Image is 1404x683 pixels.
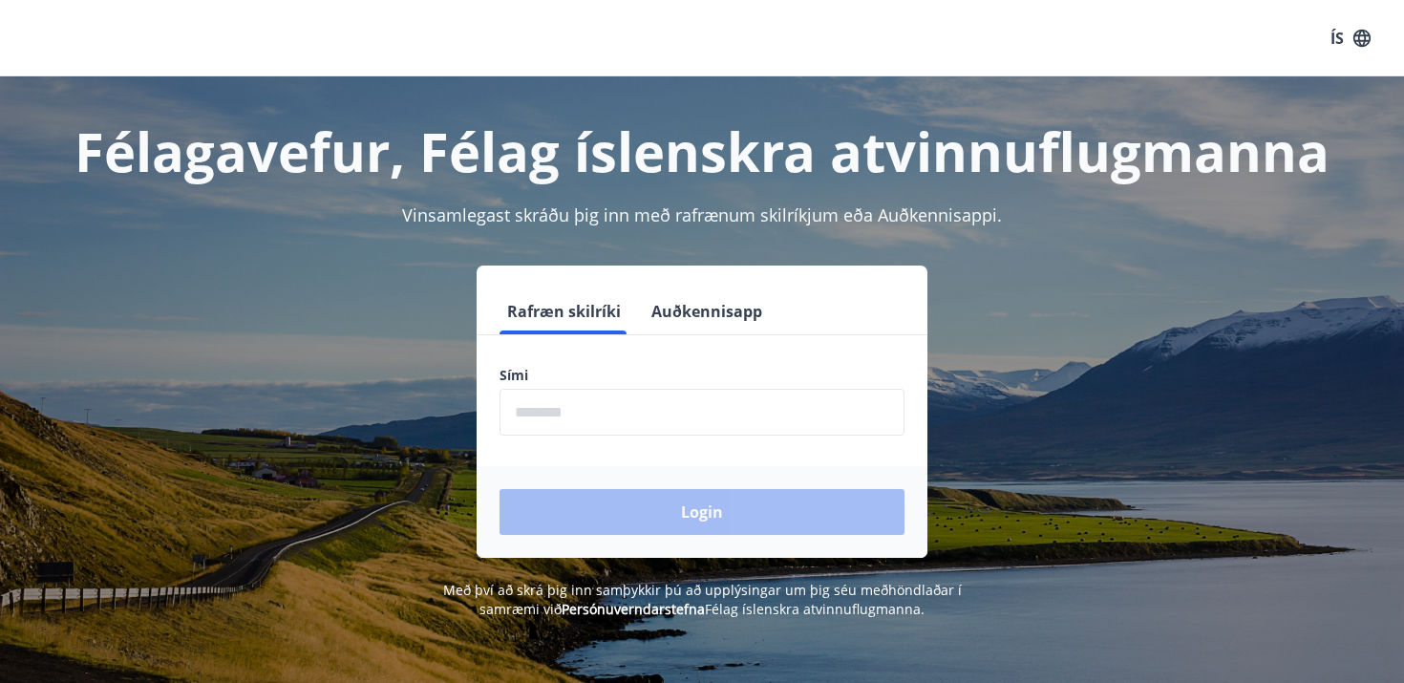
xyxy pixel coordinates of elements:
span: Með því að skrá þig inn samþykkir þú að upplýsingar um þig séu meðhöndlaðar í samræmi við Félag í... [443,581,962,618]
h1: Félagavefur, Félag íslenskra atvinnuflugmanna [37,115,1367,187]
button: ÍS [1320,21,1381,55]
a: Persónuverndarstefna [562,600,705,618]
label: Sími [500,366,904,385]
span: Vinsamlegast skráðu þig inn með rafrænum skilríkjum eða Auðkennisappi. [402,203,1002,226]
button: Auðkennisapp [644,288,770,334]
button: Rafræn skilríki [500,288,628,334]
